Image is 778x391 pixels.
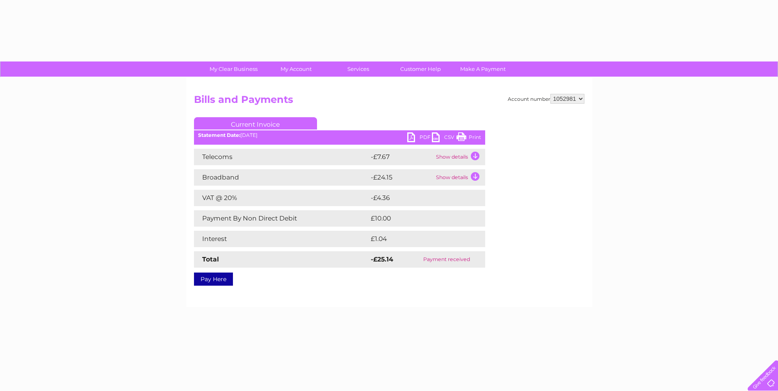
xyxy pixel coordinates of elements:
[194,231,369,247] td: Interest
[194,117,317,130] a: Current Invoice
[194,273,233,286] a: Pay Here
[202,255,219,263] strong: Total
[194,190,369,206] td: VAT @ 20%
[324,61,392,77] a: Services
[194,94,584,109] h2: Bills and Payments
[194,149,369,165] td: Telecoms
[369,169,434,186] td: -£24.15
[369,231,465,247] td: £1.04
[456,132,481,144] a: Print
[407,132,432,144] a: PDF
[262,61,330,77] a: My Account
[369,190,468,206] td: -£4.36
[449,61,517,77] a: Make A Payment
[194,210,369,227] td: Payment By Non Direct Debit
[434,149,485,165] td: Show details
[369,149,434,165] td: -£7.67
[408,251,485,268] td: Payment received
[369,210,468,227] td: £10.00
[194,169,369,186] td: Broadband
[200,61,267,77] a: My Clear Business
[371,255,393,263] strong: -£25.14
[387,61,454,77] a: Customer Help
[194,132,485,138] div: [DATE]
[434,169,485,186] td: Show details
[198,132,240,138] b: Statement Date:
[508,94,584,104] div: Account number
[432,132,456,144] a: CSV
